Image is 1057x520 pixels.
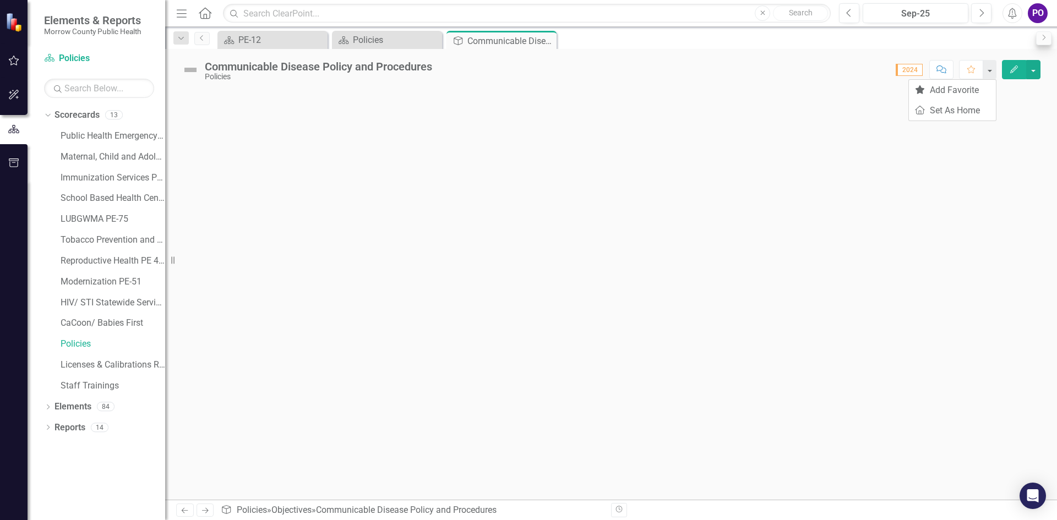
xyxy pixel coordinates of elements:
[105,111,123,120] div: 13
[909,100,996,121] a: Set As Home
[896,64,923,76] span: 2024
[6,13,25,32] img: ClearPoint Strategy
[44,27,141,36] small: Morrow County Public Health
[223,4,831,23] input: Search ClearPoint...
[271,505,312,515] a: Objectives
[55,109,100,122] a: Scorecards
[61,359,165,371] a: Licenses & Calibrations Renewals
[1020,483,1046,509] div: Open Intercom Messenger
[863,3,968,23] button: Sep-25
[61,151,165,163] a: Maternal, Child and Adolescent Health PE-42
[182,61,199,79] img: Not Defined
[867,7,965,20] div: Sep-25
[221,504,603,517] div: » »
[773,6,828,21] button: Search
[55,401,91,413] a: Elements
[61,317,165,330] a: CaCoon/ Babies First
[97,402,115,412] div: 84
[61,234,165,247] a: Tobacco Prevention and Education PE-13
[44,14,141,27] span: Elements & Reports
[789,8,813,17] span: Search
[205,73,432,81] div: Policies
[61,297,165,309] a: HIV/ STI Statewide Services PE-81
[61,255,165,267] a: Reproductive Health PE 46-05
[1028,3,1048,23] button: PO
[61,276,165,288] a: Modernization PE-51
[335,33,439,47] a: Policies
[44,79,154,98] input: Search Below...
[353,33,439,47] div: Policies
[61,172,165,184] a: Immunization Services PE-43
[909,80,996,100] a: Add Favorite
[44,52,154,65] a: Policies
[61,380,165,392] a: Staff Trainings
[61,130,165,143] a: Public Health Emergency Preparedness PE-12
[55,422,85,434] a: Reports
[61,338,165,351] a: Policies
[237,505,267,515] a: Policies
[467,34,554,48] div: Communicable Disease Policy and Procedures
[91,423,108,432] div: 14
[238,33,325,47] div: PE-12
[61,192,165,205] a: School Based Health Center PE-44
[316,505,497,515] div: Communicable Disease Policy and Procedures
[220,33,325,47] a: PE-12
[61,213,165,226] a: LUBGWMA PE-75
[205,61,432,73] div: Communicable Disease Policy and Procedures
